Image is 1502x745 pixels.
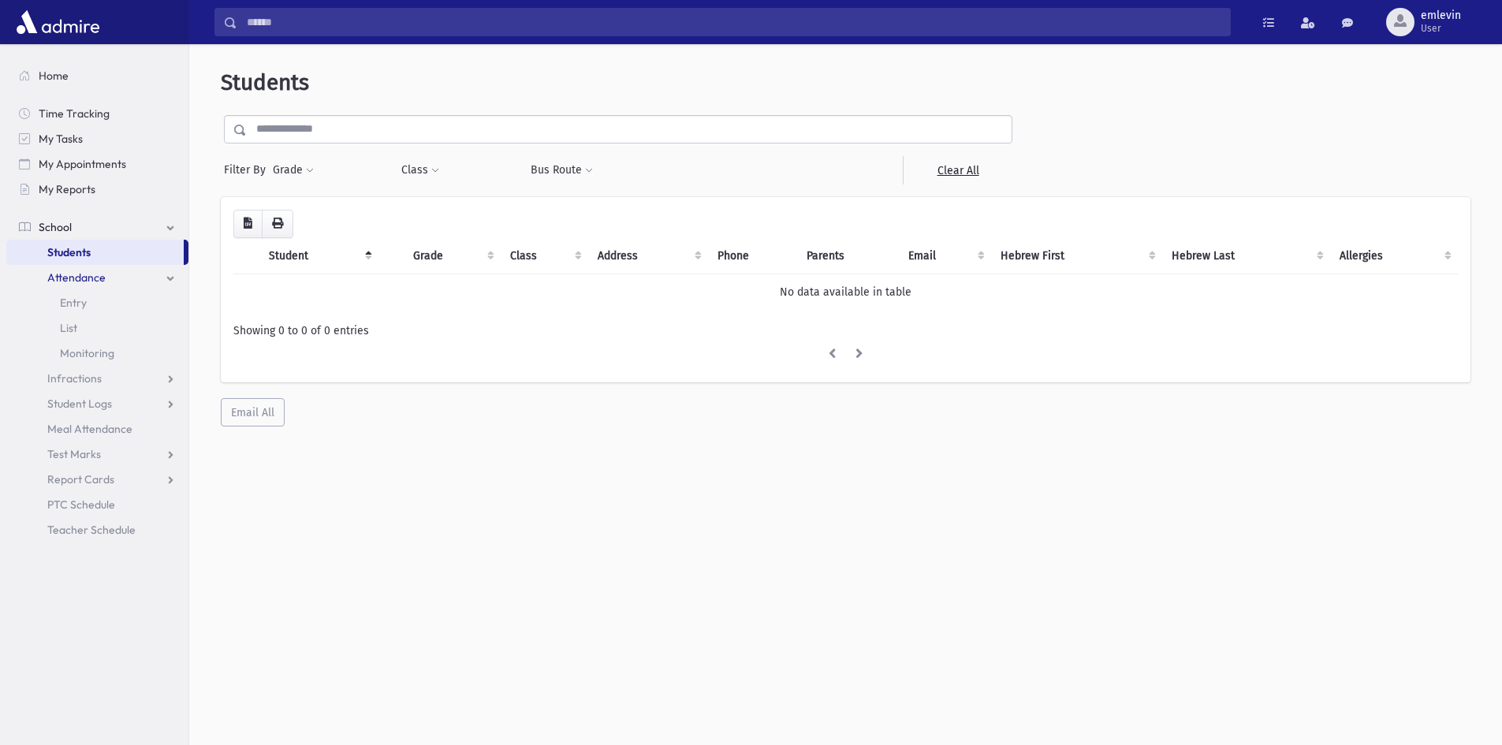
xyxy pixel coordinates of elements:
[1162,238,1331,274] th: Hebrew Last: activate to sort column ascending
[47,371,102,386] span: Infractions
[1421,22,1461,35] span: User
[903,156,1012,184] a: Clear All
[47,497,115,512] span: PTC Schedule
[6,101,188,126] a: Time Tracking
[221,398,285,427] button: Email All
[6,126,188,151] a: My Tasks
[501,238,589,274] th: Class: activate to sort column ascending
[6,290,188,315] a: Entry
[47,523,136,537] span: Teacher Schedule
[401,156,440,184] button: Class
[797,238,899,274] th: Parents
[6,315,188,341] a: List
[60,321,77,335] span: List
[47,245,91,259] span: Students
[47,397,112,411] span: Student Logs
[237,8,1230,36] input: Search
[13,6,103,38] img: AdmirePro
[6,391,188,416] a: Student Logs
[6,214,188,240] a: School
[47,472,114,486] span: Report Cards
[6,517,188,542] a: Teacher Schedule
[47,270,106,285] span: Attendance
[233,322,1458,339] div: Showing 0 to 0 of 0 entries
[39,182,95,196] span: My Reports
[6,151,188,177] a: My Appointments
[404,238,500,274] th: Grade: activate to sort column ascending
[530,156,594,184] button: Bus Route
[259,238,378,274] th: Student: activate to sort column descending
[60,346,114,360] span: Monitoring
[6,366,188,391] a: Infractions
[47,447,101,461] span: Test Marks
[6,441,188,467] a: Test Marks
[233,210,263,238] button: CSV
[708,238,797,274] th: Phone
[39,157,126,171] span: My Appointments
[47,422,132,436] span: Meal Attendance
[6,416,188,441] a: Meal Attendance
[39,106,110,121] span: Time Tracking
[588,238,708,274] th: Address: activate to sort column ascending
[262,210,293,238] button: Print
[6,265,188,290] a: Attendance
[221,69,309,95] span: Students
[899,238,991,274] th: Email: activate to sort column ascending
[6,341,188,366] a: Monitoring
[272,156,315,184] button: Grade
[1330,238,1458,274] th: Allergies: activate to sort column ascending
[6,467,188,492] a: Report Cards
[39,69,69,83] span: Home
[6,63,188,88] a: Home
[991,238,1161,274] th: Hebrew First: activate to sort column ascending
[233,274,1458,310] td: No data available in table
[224,162,272,178] span: Filter By
[6,240,184,265] a: Students
[1421,9,1461,22] span: emlevin
[60,296,87,310] span: Entry
[6,492,188,517] a: PTC Schedule
[6,177,188,202] a: My Reports
[39,220,72,234] span: School
[39,132,83,146] span: My Tasks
